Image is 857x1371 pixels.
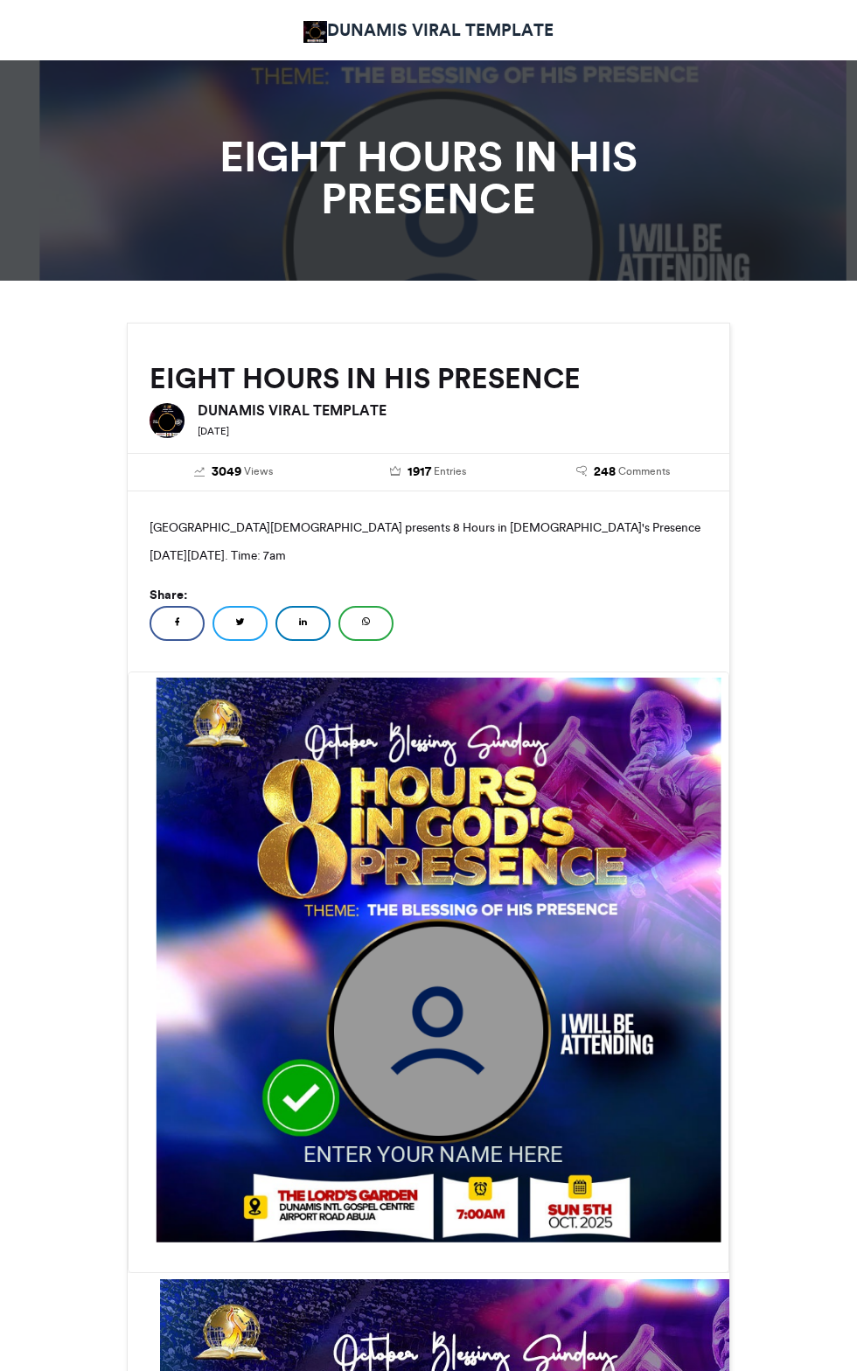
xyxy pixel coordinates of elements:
span: Entries [434,463,466,479]
h5: Share: [150,583,707,606]
img: EIGHT HOURS IN HIS PRESENCE preview [128,672,729,1273]
h6: DUNAMIS VIRAL TEMPLATE [198,403,707,417]
h2: EIGHT HOURS IN HIS PRESENCE [150,363,707,394]
a: 248 Comments [539,463,707,482]
small: [DATE] [198,425,229,437]
p: [GEOGRAPHIC_DATA][DEMOGRAPHIC_DATA] presents 8 Hours in [DEMOGRAPHIC_DATA]'s Presence [DATE][DATE... [150,513,707,569]
a: DUNAMIS VIRAL TEMPLATE [303,17,554,43]
span: 1917 [408,463,431,482]
a: 1917 Entries [345,463,513,482]
img: DUNAMIS VIRAL TEMPLATE [150,403,185,438]
span: Comments [618,463,670,479]
img: DUNAMIS VIRAL TEMPLATE [303,21,327,43]
span: 3049 [212,463,241,482]
span: 248 [594,463,616,482]
span: Views [244,463,273,479]
a: 3049 Views [150,463,318,482]
h1: EIGHT HOURS IN HIS PRESENCE [127,136,730,219]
